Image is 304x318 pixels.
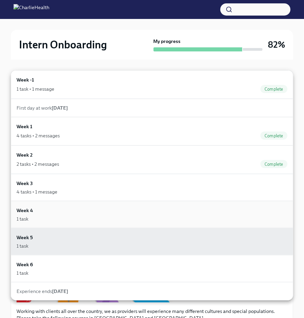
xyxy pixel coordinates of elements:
[52,105,68,111] strong: [DATE]
[17,261,33,268] h6: Week 6
[17,123,32,130] h6: Week 1
[11,70,293,99] a: Week -11 task • 1 messageComplete
[17,243,28,249] div: 1 task
[17,207,33,214] h6: Week 4
[17,105,68,111] span: First day at work
[11,174,293,201] a: Week 34 tasks • 1 message
[17,188,57,195] div: 4 tasks • 1 message
[11,228,293,255] a: Week 51 task
[17,132,60,139] div: 4 tasks • 2 messages
[17,180,33,187] h6: Week 3
[17,215,28,222] div: 1 task
[17,270,28,276] div: 1 task
[260,87,287,92] span: Complete
[17,151,33,159] h6: Week 2
[17,234,33,241] h6: Week 5
[17,76,34,84] h6: Week -1
[17,161,59,167] div: 2 tasks • 2 messages
[260,133,287,138] span: Complete
[11,201,293,228] a: Week 41 task
[11,255,293,282] a: Week 61 task
[17,86,54,92] div: 1 task • 1 message
[11,117,293,145] a: Week 14 tasks • 2 messagesComplete
[11,145,293,174] a: Week 22 tasks • 2 messagesComplete
[17,288,68,294] span: Experience ends
[52,288,68,294] strong: [DATE]
[260,162,287,167] span: Complete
